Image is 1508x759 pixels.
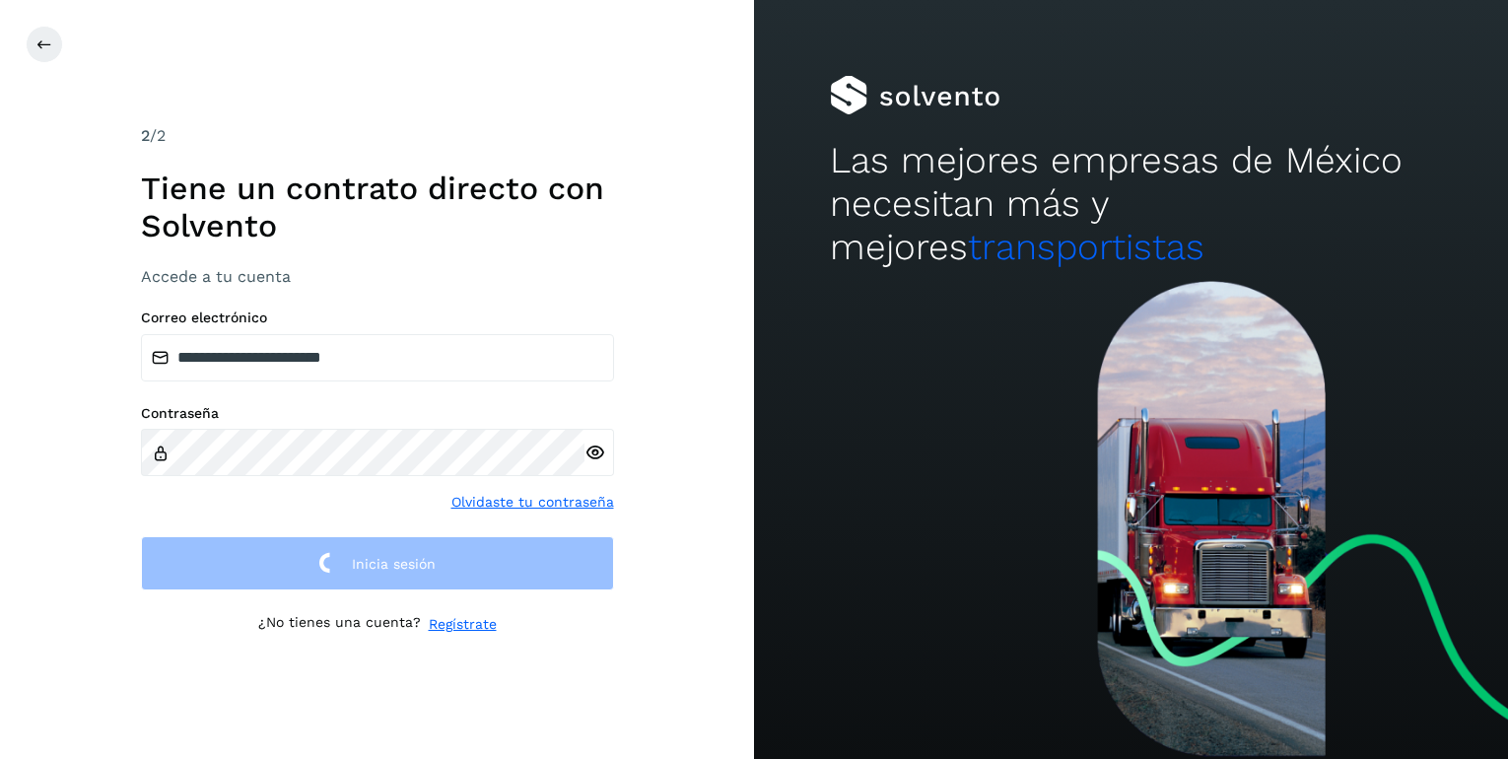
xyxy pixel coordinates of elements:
a: Olvidaste tu contraseña [451,492,614,513]
p: ¿No tienes una cuenta? [258,614,421,635]
a: Regístrate [429,614,497,635]
h2: Las mejores empresas de México necesitan más y mejores [830,139,1433,270]
div: /2 [141,124,614,148]
h1: Tiene un contrato directo con Solvento [141,170,614,245]
span: 2 [141,126,150,145]
label: Correo electrónico [141,310,614,326]
button: Inicia sesión [141,536,614,590]
h3: Accede a tu cuenta [141,267,614,286]
label: Contraseña [141,405,614,422]
span: Inicia sesión [352,557,436,571]
span: transportistas [968,226,1204,268]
